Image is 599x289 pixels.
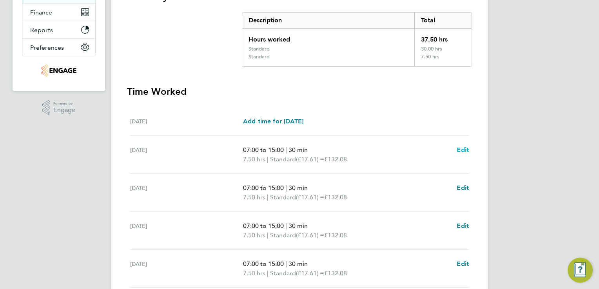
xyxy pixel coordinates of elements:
[285,260,287,267] span: |
[243,260,284,267] span: 07:00 to 15:00
[242,12,472,67] div: Summary
[324,231,347,239] span: £132.08
[414,13,472,28] div: Total
[457,146,469,154] span: Edit
[30,9,52,16] span: Finance
[324,155,347,163] span: £132.08
[127,85,472,98] h3: Time Worked
[414,46,472,54] div: 30.00 hrs
[22,39,95,56] button: Preferences
[296,269,324,277] span: (£17.61) =
[285,184,287,191] span: |
[568,258,593,283] button: Engage Resource Center
[243,269,265,277] span: 7.50 hrs
[42,100,76,115] a: Powered byEngage
[53,107,75,114] span: Engage
[457,259,469,269] a: Edit
[243,193,265,201] span: 7.50 hrs
[130,145,243,164] div: [DATE]
[457,221,469,231] a: Edit
[267,269,269,277] span: |
[243,231,265,239] span: 7.50 hrs
[289,222,308,229] span: 30 min
[270,231,296,240] span: Standard
[457,183,469,193] a: Edit
[267,193,269,201] span: |
[243,146,284,154] span: 07:00 to 15:00
[242,29,414,46] div: Hours worked
[289,260,308,267] span: 30 min
[130,117,243,126] div: [DATE]
[457,184,469,191] span: Edit
[296,193,324,201] span: (£17.61) =
[324,193,347,201] span: £132.08
[130,221,243,240] div: [DATE]
[457,222,469,229] span: Edit
[457,145,469,155] a: Edit
[285,146,287,154] span: |
[249,46,270,52] div: Standard
[296,231,324,239] span: (£17.61) =
[296,155,324,163] span: (£17.61) =
[457,260,469,267] span: Edit
[243,117,303,125] span: Add time for [DATE]
[289,184,308,191] span: 30 min
[22,64,96,77] a: Go to home page
[30,26,53,34] span: Reports
[130,183,243,202] div: [DATE]
[414,29,472,46] div: 37.50 hrs
[324,269,347,277] span: £132.08
[53,100,75,107] span: Powered by
[30,44,64,51] span: Preferences
[285,222,287,229] span: |
[267,155,269,163] span: |
[267,231,269,239] span: |
[270,269,296,278] span: Standard
[243,184,284,191] span: 07:00 to 15:00
[414,54,472,66] div: 7.50 hrs
[270,193,296,202] span: Standard
[41,64,76,77] img: fusionstaff-logo-retina.png
[243,155,265,163] span: 7.50 hrs
[130,259,243,278] div: [DATE]
[289,146,308,154] span: 30 min
[249,54,270,60] div: Standard
[22,4,95,21] button: Finance
[243,117,303,126] a: Add time for [DATE]
[22,21,95,38] button: Reports
[242,13,414,28] div: Description
[243,222,284,229] span: 07:00 to 15:00
[270,155,296,164] span: Standard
